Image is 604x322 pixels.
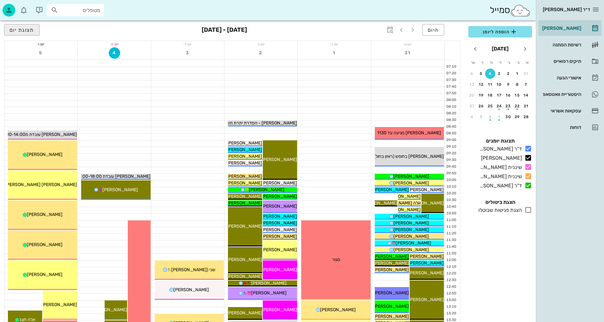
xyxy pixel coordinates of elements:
[467,104,477,108] div: 27
[445,84,458,90] div: 07:40
[445,111,458,116] div: 08:20
[393,227,429,232] span: [PERSON_NAME]
[503,82,513,87] div: 9
[320,307,356,312] span: [PERSON_NAME]
[393,214,429,219] span: [PERSON_NAME]
[445,211,458,216] div: 10:50
[377,200,421,206] span: אלה [PERSON_NAME]
[523,57,531,68] th: א׳
[477,164,522,171] div: שיננית [PERSON_NAME]
[468,26,532,37] button: הוספה ליומן
[541,59,581,64] div: תיקים רפואיים
[262,227,297,232] span: [PERSON_NAME]
[521,112,531,122] button: 28
[42,302,77,307] span: [PERSON_NAME]
[541,92,581,97] div: היסטוריית וואטסאפ
[445,218,458,223] div: 11:00
[262,307,297,312] span: [PERSON_NAME]
[373,187,409,192] span: [PERSON_NAME]
[478,154,522,162] div: [PERSON_NAME]
[521,90,531,100] button: 14
[262,220,297,226] span: [PERSON_NAME]
[445,304,458,310] div: 13:10
[512,79,523,90] button: 8
[373,290,409,296] span: [PERSON_NAME]
[445,91,458,96] div: 07:50
[510,4,531,17] img: SmileCloud logo
[503,104,513,108] div: 23
[173,287,209,292] span: [PERSON_NAME]
[467,79,477,90] button: 13
[538,87,601,102] a: היסטוריית וואטסאפ
[485,104,495,108] div: 25
[212,120,297,126] span: [PERSON_NAME] - הסדרת יתרת תשלום אינב
[227,160,262,166] span: [PERSON_NAME]
[377,130,441,136] span: [PERSON_NAME] מגיעה עד 1130
[521,71,531,76] div: 31
[541,26,581,31] div: [PERSON_NAME]
[485,69,495,79] button: 4
[445,117,458,123] div: 08:30
[214,310,262,316] span: [PERSON_NAME] רעננה
[445,178,458,183] div: 10:00
[445,151,458,156] div: 09:20
[476,101,486,111] button: 26
[202,24,247,37] h3: [DATE] - [DATE]
[503,69,513,79] button: 2
[490,3,531,17] div: סמייל
[467,93,477,97] div: 20
[2,132,77,137] span: [PERSON_NAME] עובדת מ9:00-14:00
[374,154,444,159] span: [PERSON_NAME] בחופש (ראיון בחול)
[538,103,601,118] a: עסקאות אשראי
[332,257,340,262] span: סגור
[512,104,523,108] div: 22
[485,71,495,76] div: 4
[512,115,523,119] div: 29
[445,97,458,103] div: 08:00
[445,284,458,290] div: 12:40
[445,104,458,110] div: 08:10
[467,115,477,119] div: 4
[4,24,40,36] button: תצוגת יום
[393,234,429,239] span: [PERSON_NAME]
[521,101,531,111] button: 21
[422,24,444,36] button: היום
[467,90,477,100] button: 20
[503,101,513,111] button: 23
[408,200,444,206] span: [PERSON_NAME]
[477,173,522,180] div: שיננית [PERSON_NAME]
[408,260,444,266] span: [PERSON_NAME]
[262,204,297,209] span: [PERSON_NAME]
[373,304,409,309] span: [PERSON_NAME]
[251,290,287,296] span: [PERSON_NAME]
[227,194,262,199] span: [PERSON_NAME]
[494,101,504,111] button: 24
[476,115,486,119] div: 3
[494,71,504,76] div: 3
[494,93,504,97] div: 17
[445,311,458,316] div: 13:20
[27,152,62,157] span: [PERSON_NAME]
[255,50,267,56] span: 2
[10,27,34,33] span: תצוגת יום
[485,112,495,122] button: 2
[543,7,590,12] span: ד״ר [PERSON_NAME]
[521,79,531,90] button: 7
[298,41,371,47] div: יום ב׳
[496,57,504,68] th: ד׳
[467,112,477,122] button: 4
[521,69,531,79] button: 31
[503,90,513,100] button: 16
[487,57,495,68] th: ה׳
[445,164,458,170] div: 09:40
[262,247,297,252] span: [PERSON_NAME]
[476,69,486,79] button: 5
[505,57,513,68] th: ג׳
[503,112,513,122] button: 30
[445,278,458,283] div: 12:30
[27,212,62,217] span: [PERSON_NAME]
[476,206,522,214] div: הצגת פגישות שבוטלו
[512,93,523,97] div: 15
[445,138,458,143] div: 09:00
[92,307,127,312] span: [PERSON_NAME]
